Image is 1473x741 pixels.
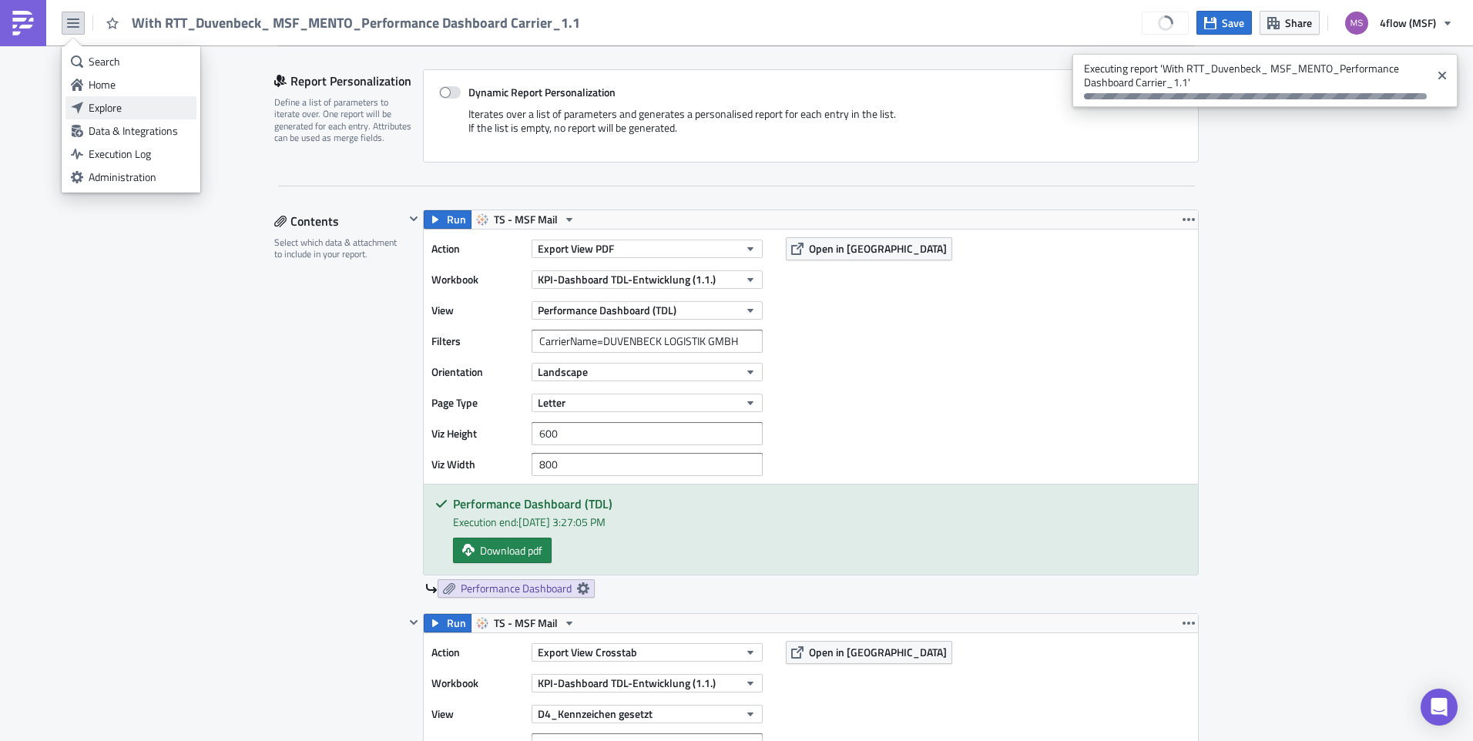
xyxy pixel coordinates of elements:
div: Contents [274,210,404,233]
button: Open in [GEOGRAPHIC_DATA] [786,237,952,260]
span: TS - MSF Mail [494,210,558,229]
span: Run [447,614,466,632]
span: Performance Dashboard [461,582,572,595]
button: Landscape [532,363,763,381]
span: Performance Dashboard (TDL) [538,302,676,318]
button: TS - MSF Mail [471,614,581,632]
button: Hide content [404,613,423,632]
button: Run [424,210,471,229]
span: With RTT_Duvenbeck_ MSF_MENTO_Performance Dashboard Carrier_1.1 [132,13,582,33]
span: Share [1285,15,1312,31]
span: Landscape [538,364,588,380]
div: Open Intercom Messenger [1421,689,1458,726]
span: Letter [538,394,565,411]
strong: Exceptions [141,57,199,69]
button: Export View Crosstab [532,643,763,662]
div: Report Personalization [274,69,423,92]
label: Workbook [431,672,524,695]
label: Filters [431,330,524,353]
span: Open in [GEOGRAPHIC_DATA] [809,644,947,660]
label: Viz Width [431,453,524,476]
label: Workbook [431,268,524,291]
button: Save [1196,11,1252,35]
span: D4_Kennzeichen gesetzt [538,706,653,722]
span: 4flow (MSF) [1380,15,1436,31]
img: Avatar [1344,10,1370,36]
p: anbei finden Sie das aktuelle Performance Dashboard für Magna Transportdienstleister sowie Except... [6,23,736,35]
label: View [431,702,524,726]
button: Letter [532,394,763,412]
label: Action [431,641,524,664]
strong: innerhalb der nächsten 9 Kalendertage prüfen müssen [280,57,559,69]
span: Open in [GEOGRAPHIC_DATA] [809,240,947,256]
div: Explore [89,100,191,116]
strong: Dynamic Report Personalization [468,84,616,100]
span: Export View Crosstab [538,644,637,660]
input: Viz Width [532,453,763,476]
button: D4_Kennzeichen gesetzt [532,705,763,723]
span: Executing report 'With RTT_Duvenbeck_ MSF_MENTO_Performance Dashboard Carrier_1.1' [1072,54,1431,107]
input: Filter1=Value1&... [532,330,763,353]
div: Define a list of parameters to iterate over. One report will be generated for each entry. Attribu... [274,96,413,144]
div: Home [89,77,191,92]
span: Run [447,210,466,229]
div: Iterates over a list of parameters and generates a personalised report for each entry in the list... [439,107,1183,146]
label: Orientation [431,360,524,384]
p: Liebes Duvenbeck Team, [6,6,736,18]
input: Viz Height [532,422,763,445]
button: TS - MSF Mail [471,210,581,229]
button: Run [424,614,471,632]
strong: Transportdaten der letzten 6 Wochen [158,40,347,52]
span: KPI-Dashboard TDL-Entwicklung (1.1.) [538,675,716,691]
h5: Performance Dashboard (TDL) [453,498,1186,510]
button: KPI-Dashboard TDL-Entwicklung (1.1.) [532,674,763,692]
label: View [431,299,524,322]
button: Share [1260,11,1320,35]
div: Execution end: [DATE] 3:27:05 PM [453,514,1186,530]
div: Data & Integrations [89,123,191,139]
button: Close [1431,58,1454,93]
button: Hide content [404,210,423,228]
p: In den Tabellen D4, D5, D6 sind enthalten (bis einschließlich Ende der abgelaufenen Kalenderwoche). [6,40,736,52]
div: Execution Log [89,146,191,162]
span: KPI-Dashboard TDL-Entwicklung (1.1.) [538,271,716,287]
span: Export View PDF [538,240,614,256]
div: Administration [89,169,191,185]
button: Export View PDF [532,240,763,258]
button: KPI-Dashboard TDL-Entwicklung (1.1.) [532,270,763,289]
div: Select which data & attachment to include in your report. [274,236,404,260]
p: Bei Rückfragen wenden Sie sich bitte an folgende Adressen: [6,128,736,140]
button: Performance Dashboard (TDL) [532,301,763,320]
span: Save [1222,15,1244,31]
span: Download pdf [480,542,542,558]
button: 4flow (MSF) [1336,6,1461,40]
label: Viz Height [431,422,524,445]
div: Search [89,54,191,69]
label: Page Type [431,391,524,414]
a: Performance Dashboard [438,579,595,598]
p: Sofern keine Anhänge zu den Exceptions (E1 - E4) angehangen sind, sind auch keine Exceptions zu p... [6,111,736,123]
label: Action [431,237,524,260]
p: In den Tabellen E1 - E4 sind enthalten, die sie . Diese Daten basieren auf den Zustellungen in de... [6,57,736,106]
a: Download pdf [453,538,552,563]
span: TS - MSF Mail [494,614,558,632]
img: PushMetrics [11,11,35,35]
button: Open in [GEOGRAPHIC_DATA] [786,641,952,664]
